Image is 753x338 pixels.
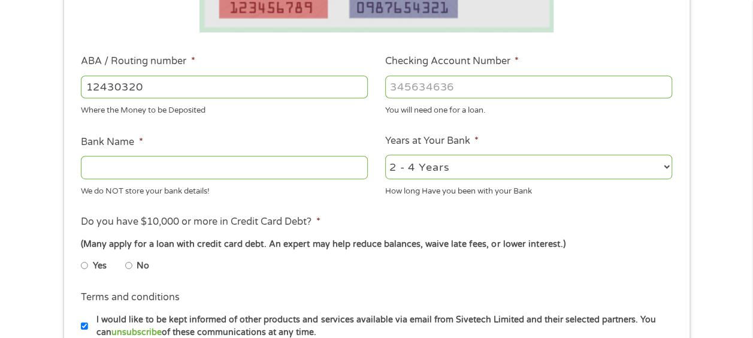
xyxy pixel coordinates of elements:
[81,216,320,228] label: Do you have $10,000 or more in Credit Card Debt?
[137,259,149,273] label: No
[385,101,672,117] div: You will need one for a loan.
[81,101,368,117] div: Where the Money to be Deposited
[81,238,672,251] div: (Many apply for a loan with credit card debt. An expert may help reduce balances, waive late fees...
[385,181,672,197] div: How long Have you been with your Bank
[111,327,162,337] a: unsubscribe
[81,76,368,98] input: 263177916
[385,76,672,98] input: 345634636
[385,55,519,68] label: Checking Account Number
[81,181,368,197] div: We do NOT store your bank details!
[385,135,479,147] label: Years at Your Bank
[81,291,180,304] label: Terms and conditions
[81,55,195,68] label: ABA / Routing number
[93,259,107,273] label: Yes
[81,136,143,149] label: Bank Name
